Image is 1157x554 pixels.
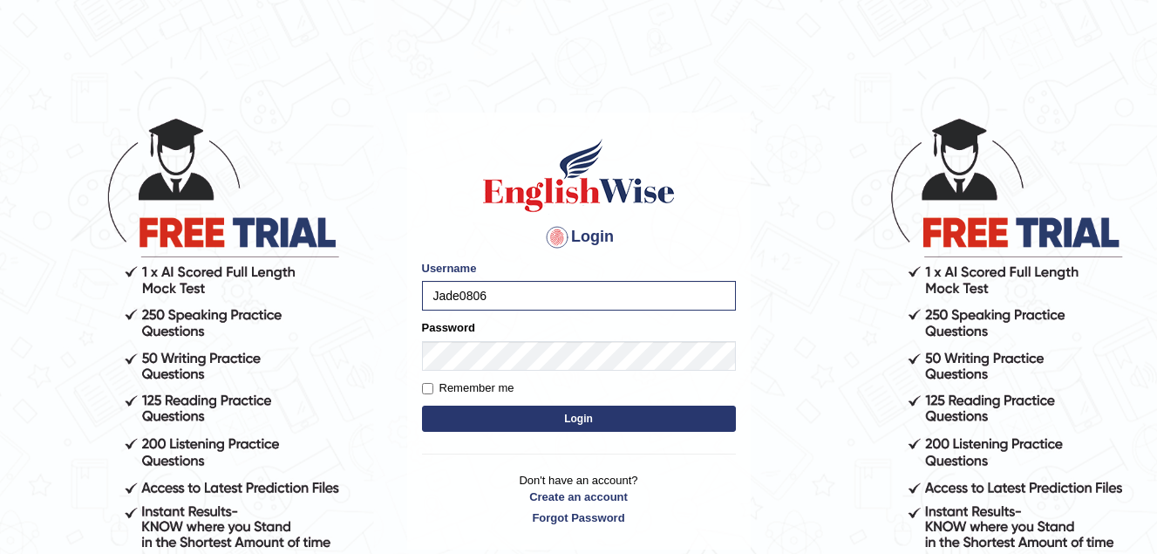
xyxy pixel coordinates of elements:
h4: Login [422,223,736,251]
label: Password [422,319,475,336]
button: Login [422,406,736,432]
label: Username [422,260,477,277]
img: Logo of English Wise sign in for intelligent practice with AI [480,136,678,215]
input: Remember me [422,383,433,394]
p: Don't have an account? [422,472,736,526]
a: Create an account [422,489,736,505]
a: Forgot Password [422,510,736,526]
label: Remember me [422,380,514,397]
